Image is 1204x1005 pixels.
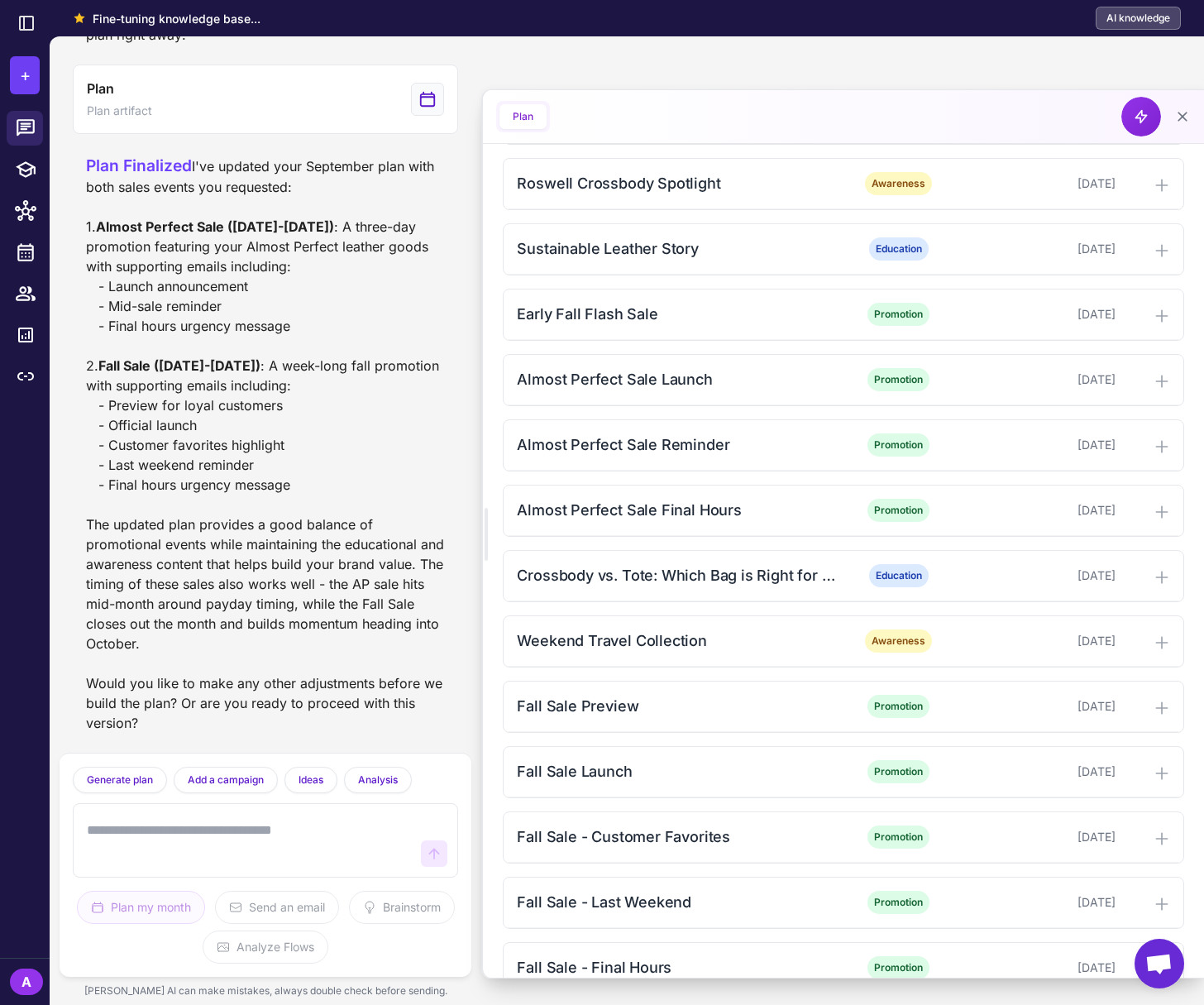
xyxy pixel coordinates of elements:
div: A [10,969,43,995]
span: Plan [87,79,113,98]
div: [PERSON_NAME] AI can make mistakes, always double check before sending. [60,977,471,1005]
div: Fall Sale Preview [517,695,840,717]
span: Plan artifact [87,102,152,120]
span: Generate plan [87,773,153,787]
div: [DATE] [957,175,1115,193]
div: Almost Perfect Sale Reminder [517,433,840,456]
button: Analyze Flows [203,931,328,964]
strong: Almost Perfect Sale ([DATE]-[DATE]) [96,218,334,235]
a: AI knowledge [1096,7,1181,30]
span: Promotion [867,826,929,849]
button: View generated Plan [73,65,458,134]
button: Add a campaign [174,767,278,793]
div: Fall Sale Launch [517,760,840,782]
span: Promotion [867,433,929,457]
div: [DATE] [957,436,1115,454]
button: Send an email [215,891,339,924]
div: [DATE] [957,959,1115,977]
span: + [20,63,31,88]
span: Promotion [867,368,929,391]
span: Promotion [867,695,929,718]
div: Roswell Crossbody Spotlight [517,172,840,194]
span: Plan Finalized [86,156,192,175]
div: Fall Sale - Last Weekend [517,891,840,913]
div: Almost Perfect Sale Final Hours [517,499,840,521]
span: Promotion [867,760,929,783]
div: [DATE] [957,567,1115,585]
button: Plan [499,104,547,129]
div: Early Fall Flash Sale [517,303,840,325]
span: Awareness [865,172,932,195]
div: [DATE] [957,305,1115,323]
div: [DATE] [957,893,1115,912]
div: Sustainable Leather Story [517,237,840,260]
span: Education [869,564,929,587]
a: Open chat [1135,939,1184,988]
span: Ideas [299,773,323,787]
div: Fall Sale - Final Hours [517,956,840,979]
div: Almost Perfect Sale Launch [517,368,840,390]
span: Promotion [867,891,929,914]
span: Promotion [867,303,929,326]
div: [DATE] [957,828,1115,846]
div: [DATE] [957,371,1115,389]
button: Generate plan [73,767,167,793]
span: Analysis [358,773,398,787]
button: Analysis [344,767,412,793]
div: Fall Sale - Customer Favorites [517,826,840,848]
strong: Fall Sale ([DATE]-[DATE]) [98,357,260,374]
div: [DATE] [957,763,1115,781]
button: + [10,56,40,94]
div: I've updated your September plan with both sales events you requested: 1. : A three-day promotion... [86,154,445,734]
span: Education [869,237,929,261]
button: Ideas [284,767,337,793]
button: Brainstorm [349,891,455,924]
span: Promotion [867,499,929,522]
button: Plan my month [77,891,205,924]
span: Awareness [865,629,932,653]
div: [DATE] [957,697,1115,715]
span: Promotion [867,956,929,979]
div: Weekend Travel Collection [517,629,840,652]
div: [DATE] [957,632,1115,650]
div: [DATE] [957,240,1115,258]
div: [DATE] [957,501,1115,519]
span: Your quality will improve greatly when fine tuning is done. Start a new chat once this finishes t... [93,10,260,27]
span: Add a campaign [188,773,264,787]
div: Crossbody vs. Tote: Which Bag is Right for You? [517,564,840,586]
